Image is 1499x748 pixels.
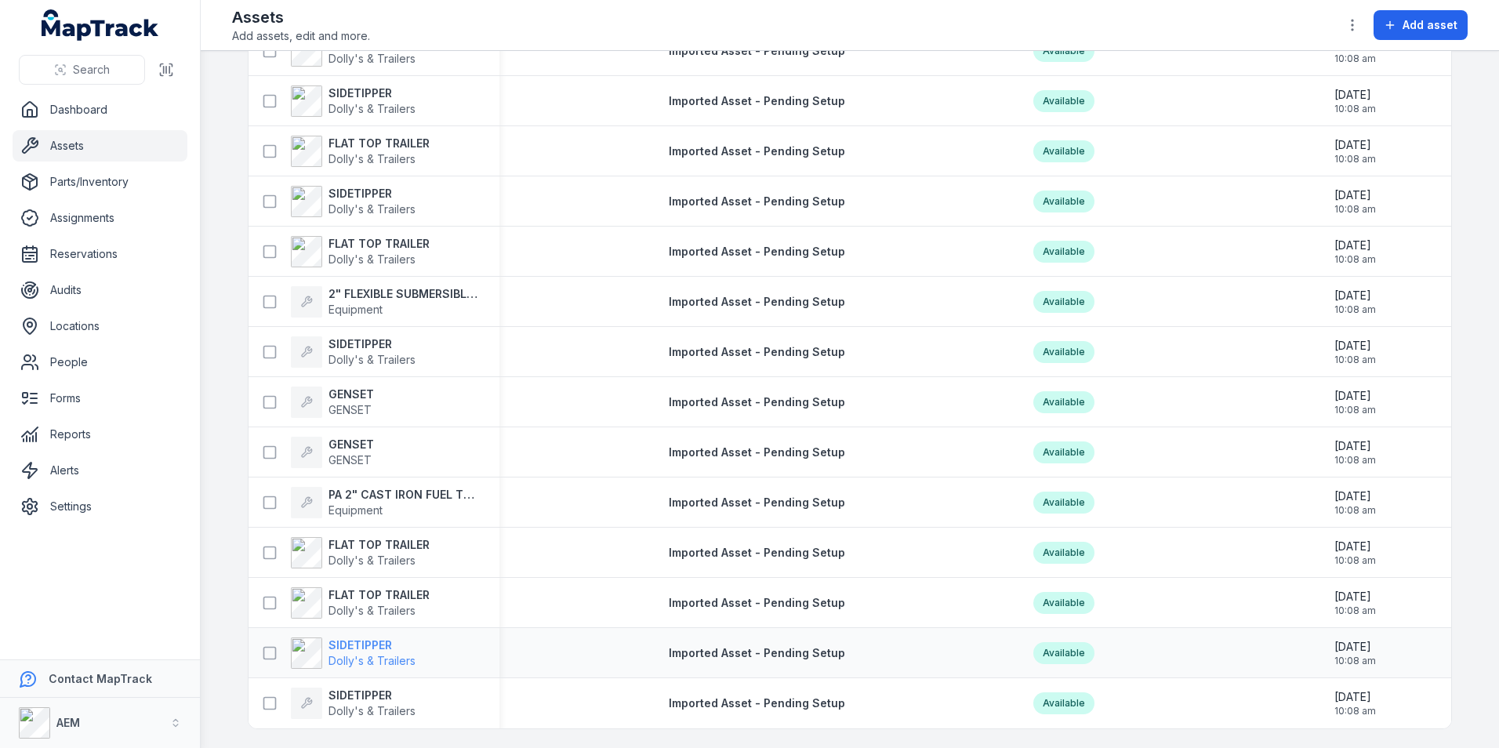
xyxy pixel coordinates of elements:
[328,403,372,416] span: GENSET
[328,688,416,703] strong: SIDETIPPER
[1334,137,1376,153] span: [DATE]
[669,94,845,107] span: Imported Asset - Pending Setup
[328,286,481,302] strong: 2" FLEXIBLE SUBMERSIBLE PUMP
[291,85,416,117] a: SIDETIPPERDolly's & Trailers
[56,716,80,729] strong: AEM
[1374,10,1468,40] button: Add asset
[328,487,481,503] strong: PA 2" CAST IRON FUEL TRANSFER PUMP
[669,194,845,208] span: Imported Asset - Pending Setup
[1334,388,1376,404] span: [DATE]
[1334,238,1376,253] span: [DATE]
[1033,391,1094,413] div: Available
[328,387,374,402] strong: GENSET
[669,93,845,109] a: Imported Asset - Pending Setup
[1334,53,1376,65] span: 10:08 am
[1334,253,1376,266] span: 10:08 am
[1334,137,1376,165] time: 20/08/2025, 10:08:45 am
[291,637,416,669] a: SIDETIPPERDolly's & Trailers
[669,546,845,559] span: Imported Asset - Pending Setup
[291,387,374,418] a: GENSETGENSET
[1334,87,1376,115] time: 20/08/2025, 10:08:45 am
[1033,191,1094,212] div: Available
[1334,354,1376,366] span: 10:08 am
[328,453,372,467] span: GENSET
[1334,153,1376,165] span: 10:08 am
[1033,542,1094,564] div: Available
[669,496,845,509] span: Imported Asset - Pending Setup
[328,336,416,352] strong: SIDETIPPER
[1334,589,1376,605] span: [DATE]
[1334,203,1376,216] span: 10:08 am
[13,166,187,198] a: Parts/Inventory
[49,672,152,685] strong: Contact MapTrack
[328,136,430,151] strong: FLAT TOP TRAILER
[328,85,416,101] strong: SIDETIPPER
[1334,705,1376,717] span: 10:08 am
[1033,642,1094,664] div: Available
[1334,639,1376,667] time: 20/08/2025, 10:08:45 am
[328,102,416,115] span: Dolly's & Trailers
[328,52,416,65] span: Dolly's & Trailers
[328,437,374,452] strong: GENSET
[328,654,416,667] span: Dolly's & Trailers
[669,344,845,360] a: Imported Asset - Pending Setup
[1334,488,1376,517] time: 20/08/2025, 10:08:45 am
[42,9,159,41] a: MapTrack
[328,186,416,202] strong: SIDETIPPER
[669,43,845,59] a: Imported Asset - Pending Setup
[669,394,845,410] a: Imported Asset - Pending Setup
[13,238,187,270] a: Reservations
[1334,689,1376,717] time: 20/08/2025, 10:08:45 am
[1334,103,1376,115] span: 10:08 am
[328,637,416,653] strong: SIDETIPPER
[669,495,845,510] a: Imported Asset - Pending Setup
[669,194,845,209] a: Imported Asset - Pending Setup
[73,62,110,78] span: Search
[1334,689,1376,705] span: [DATE]
[1334,238,1376,266] time: 20/08/2025, 10:08:45 am
[669,445,845,459] span: Imported Asset - Pending Setup
[328,353,416,366] span: Dolly's & Trailers
[1334,338,1376,366] time: 20/08/2025, 10:08:45 am
[669,295,845,308] span: Imported Asset - Pending Setup
[1033,241,1094,263] div: Available
[1403,17,1457,33] span: Add asset
[1334,454,1376,467] span: 10:08 am
[1033,592,1094,614] div: Available
[13,130,187,162] a: Assets
[1334,554,1376,567] span: 10:08 am
[13,347,187,378] a: People
[1334,37,1376,65] time: 20/08/2025, 10:08:45 am
[1334,539,1376,554] span: [DATE]
[13,94,187,125] a: Dashboard
[669,294,845,310] a: Imported Asset - Pending Setup
[13,455,187,486] a: Alerts
[669,595,845,611] a: Imported Asset - Pending Setup
[1334,303,1376,316] span: 10:08 am
[1033,692,1094,714] div: Available
[291,136,430,167] a: FLAT TOP TRAILERDolly's & Trailers
[328,604,416,617] span: Dolly's & Trailers
[669,696,845,710] span: Imported Asset - Pending Setup
[1334,87,1376,103] span: [DATE]
[1334,404,1376,416] span: 10:08 am
[669,245,845,258] span: Imported Asset - Pending Setup
[669,646,845,659] span: Imported Asset - Pending Setup
[328,537,430,553] strong: FLAT TOP TRAILER
[1033,291,1094,313] div: Available
[13,491,187,522] a: Settings
[1334,589,1376,617] time: 20/08/2025, 10:08:45 am
[1334,388,1376,416] time: 20/08/2025, 10:08:45 am
[328,152,416,165] span: Dolly's & Trailers
[291,236,430,267] a: FLAT TOP TRAILERDolly's & Trailers
[1033,40,1094,62] div: Available
[669,144,845,158] span: Imported Asset - Pending Setup
[291,35,416,67] a: Dolly's & Trailers
[291,537,430,568] a: FLAT TOP TRAILERDolly's & Trailers
[328,704,416,717] span: Dolly's & Trailers
[328,303,383,316] span: Equipment
[291,336,416,368] a: SIDETIPPERDolly's & Trailers
[669,445,845,460] a: Imported Asset - Pending Setup
[669,345,845,358] span: Imported Asset - Pending Setup
[1033,492,1094,514] div: Available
